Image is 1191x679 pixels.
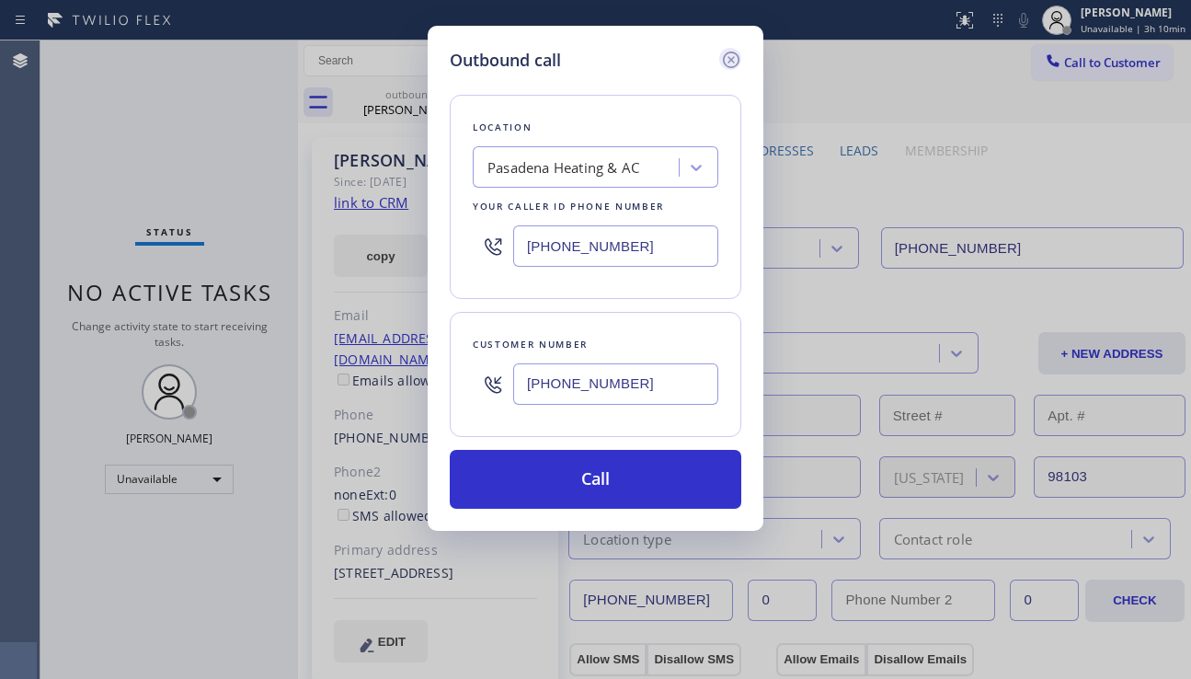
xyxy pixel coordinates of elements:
[450,450,741,509] button: Call
[473,335,718,354] div: Customer number
[473,118,718,137] div: Location
[450,48,561,73] h5: Outbound call
[513,363,718,405] input: (123) 456-7890
[513,225,718,267] input: (123) 456-7890
[487,157,639,178] div: Pasadena Heating & AC
[473,197,718,216] div: Your caller id phone number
